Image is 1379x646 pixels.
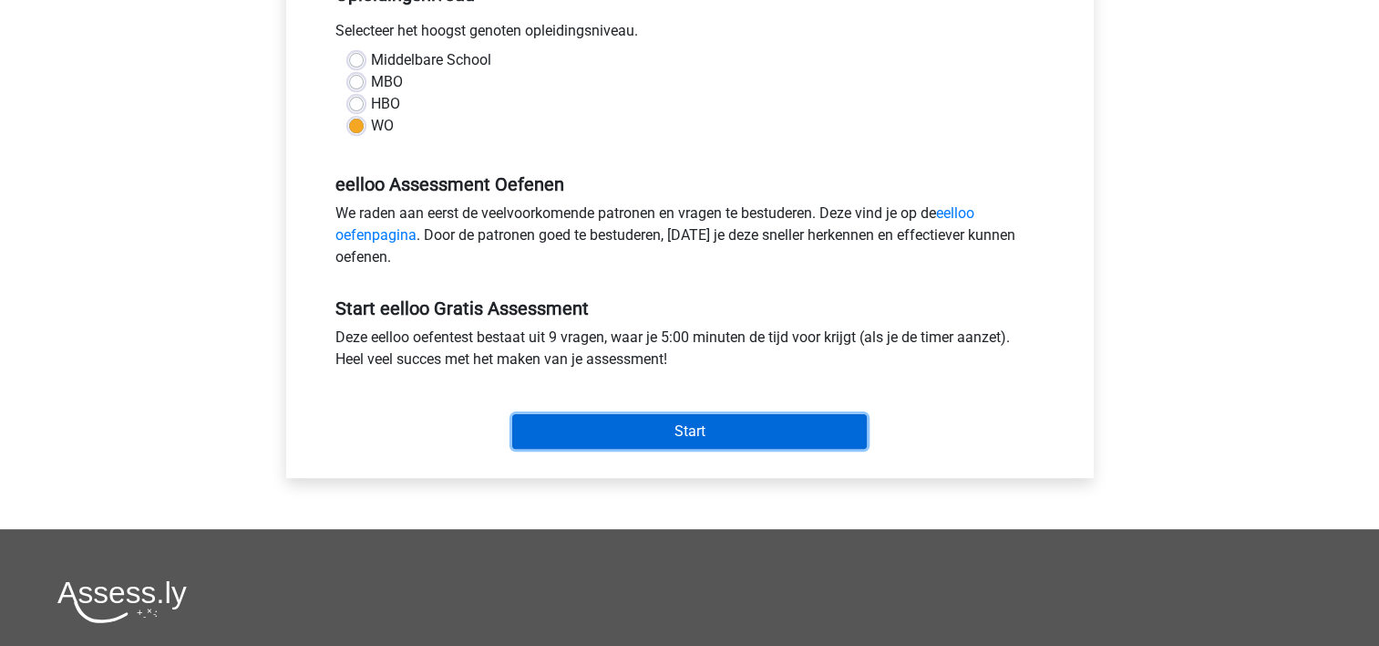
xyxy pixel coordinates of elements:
[371,49,491,71] label: Middelbare School
[371,71,403,93] label: MBO
[322,327,1058,378] div: Deze eelloo oefentest bestaat uit 9 vragen, waar je 5:00 minuten de tijd voor krijgt (als je de t...
[335,173,1045,195] h5: eelloo Assessment Oefenen
[57,580,187,623] img: Assessly logo
[335,297,1045,319] h5: Start eelloo Gratis Assessment
[371,115,394,137] label: WO
[512,414,867,449] input: Start
[322,203,1058,276] div: We raden aan eerst de veelvoorkomende patronen en vragen te bestuderen. Deze vind je op de . Door...
[371,93,400,115] label: HBO
[322,20,1058,49] div: Selecteer het hoogst genoten opleidingsniveau.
